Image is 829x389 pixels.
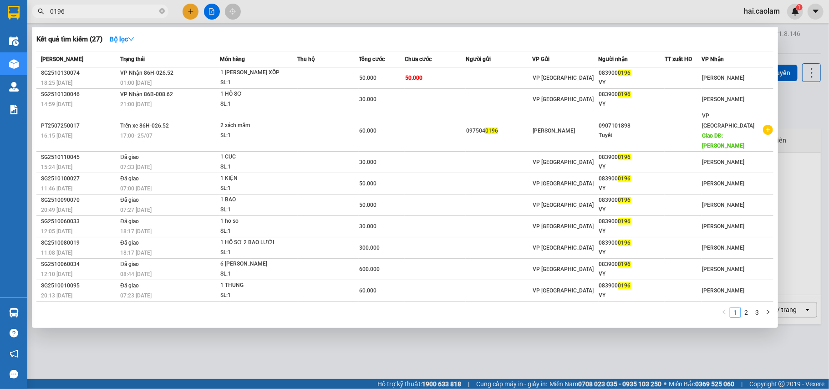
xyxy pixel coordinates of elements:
[41,281,117,291] div: SG2510010095
[599,131,665,140] div: Tuyết
[599,99,665,109] div: VY
[466,126,532,136] div: 097504
[120,70,173,76] span: VP Nhận 86H-026.52
[120,91,173,97] span: VP Nhận 86B-008.62
[741,307,752,318] li: 2
[599,90,665,99] div: 083900
[110,36,134,43] strong: Bộ lọc
[359,75,376,81] span: 50.000
[41,271,72,277] span: 12:10 [DATE]
[41,292,72,299] span: 20:13 [DATE]
[120,164,152,170] span: 07:33 [DATE]
[220,248,289,258] div: SL: 1
[599,56,628,62] span: Người nhận
[220,89,289,99] div: 1 HỒ SƠ
[120,101,152,107] span: 21:00 [DATE]
[618,91,631,97] span: 0196
[41,153,117,162] div: SG2510110045
[120,185,152,192] span: 07:00 [DATE]
[41,185,72,192] span: 11:46 [DATE]
[722,309,727,315] span: left
[702,75,744,81] span: [PERSON_NAME]
[533,266,594,272] span: VP [GEOGRAPHIC_DATA]
[220,56,245,62] span: Món hàng
[9,82,19,92] img: warehouse-icon
[405,75,422,81] span: 50.000
[9,59,19,69] img: warehouse-icon
[220,121,289,131] div: 2 xách mắm
[8,6,20,20] img: logo-vxr
[359,180,376,187] span: 50.000
[599,121,665,131] div: 0907101898
[41,164,72,170] span: 15:24 [DATE]
[533,75,594,81] span: VP [GEOGRAPHIC_DATA]
[730,307,740,317] a: 1
[41,121,117,131] div: PT2507250017
[220,216,289,226] div: 1 ho so
[120,228,152,235] span: 18:17 [DATE]
[41,238,117,248] div: SG2510080019
[533,287,594,294] span: VP [GEOGRAPHIC_DATA]
[120,175,139,182] span: Đã giao
[599,238,665,248] div: 083900
[220,99,289,109] div: SL: 1
[533,180,594,187] span: VP [GEOGRAPHIC_DATA]
[719,307,730,318] li: Previous Page
[599,217,665,226] div: 083900
[220,68,289,78] div: 1 [PERSON_NAME] XỐP
[220,281,289,291] div: 1 THUNG
[618,197,631,203] span: 0196
[763,307,773,318] li: Next Page
[36,35,102,44] h3: Kết quả tìm kiếm ( 27 )
[359,223,376,230] span: 30.000
[702,113,754,129] span: VP [GEOGRAPHIC_DATA]
[220,291,289,301] div: SL: 1
[466,56,491,62] span: Người gửi
[298,56,315,62] span: Thu hộ
[752,307,762,317] a: 3
[763,307,773,318] button: right
[599,205,665,215] div: VY
[533,245,594,251] span: VP [GEOGRAPHIC_DATA]
[763,125,773,135] span: plus-circle
[9,36,19,46] img: warehouse-icon
[702,266,744,272] span: [PERSON_NAME]
[599,162,665,172] div: VY
[220,195,289,205] div: 1 BAO
[220,152,289,162] div: 1 CUC
[41,250,72,256] span: 11:08 [DATE]
[120,207,152,213] span: 07:27 [DATE]
[599,153,665,162] div: 083900
[359,56,385,62] span: Tổng cước
[702,133,744,149] span: Giao DĐ: [PERSON_NAME]
[9,308,19,317] img: warehouse-icon
[599,184,665,193] div: VY
[359,202,376,208] span: 50.000
[618,261,631,267] span: 0196
[719,307,730,318] button: left
[120,218,139,225] span: Đã giao
[120,123,169,129] span: Trên xe 86H-026.52
[41,80,72,86] span: 18:25 [DATE]
[702,180,744,187] span: [PERSON_NAME]
[533,128,575,134] span: [PERSON_NAME]
[41,90,117,99] div: SG2510130046
[102,32,142,46] button: Bộ lọcdown
[41,174,117,184] div: SG2510100027
[359,128,376,134] span: 60.000
[220,78,289,88] div: SL: 1
[10,349,18,358] span: notification
[159,8,165,14] span: close-circle
[41,133,72,139] span: 16:15 [DATE]
[533,223,594,230] span: VP [GEOGRAPHIC_DATA]
[599,78,665,87] div: VY
[359,287,376,294] span: 60.000
[405,56,432,62] span: Chưa cước
[359,96,376,102] span: 30.000
[41,217,117,226] div: SG2510060033
[730,307,741,318] li: 1
[702,245,744,251] span: [PERSON_NAME]
[220,226,289,236] div: SL: 1
[41,68,117,78] div: SG2510130074
[220,131,289,141] div: SL: 1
